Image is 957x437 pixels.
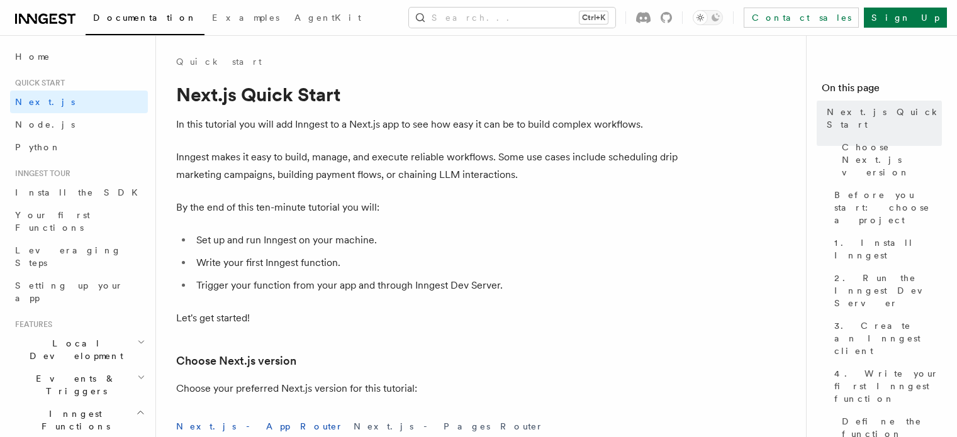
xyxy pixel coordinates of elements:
[15,280,123,303] span: Setting up your app
[10,113,148,136] a: Node.js
[829,231,942,267] a: 1. Install Inngest
[842,141,942,179] span: Choose Next.js version
[834,272,942,309] span: 2. Run the Inngest Dev Server
[10,274,148,309] a: Setting up your app
[15,97,75,107] span: Next.js
[10,78,65,88] span: Quick start
[193,254,680,272] li: Write your first Inngest function.
[10,204,148,239] a: Your first Functions
[10,367,148,402] button: Events & Triggers
[15,187,145,197] span: Install the SDK
[10,45,148,68] a: Home
[10,181,148,204] a: Install the SDK
[829,267,942,314] a: 2. Run the Inngest Dev Server
[193,277,680,294] li: Trigger your function from your app and through Inngest Dev Server.
[15,142,61,152] span: Python
[834,236,942,262] span: 1. Install Inngest
[409,8,615,28] button: Search...Ctrl+K
[834,367,942,405] span: 4. Write your first Inngest function
[834,189,942,226] span: Before you start: choose a project
[829,362,942,410] a: 4. Write your first Inngest function
[294,13,361,23] span: AgentKit
[827,106,942,131] span: Next.js Quick Start
[822,101,942,136] a: Next.js Quick Start
[176,148,680,184] p: Inngest makes it easy to build, manage, and execute reliable workflows. Some use cases include sc...
[744,8,859,28] a: Contact sales
[829,314,942,362] a: 3. Create an Inngest client
[176,309,680,327] p: Let's get started!
[176,83,680,106] h1: Next.js Quick Start
[176,116,680,133] p: In this tutorial you will add Inngest to a Next.js app to see how easy it can be to build complex...
[86,4,204,35] a: Documentation
[10,91,148,113] a: Next.js
[15,245,121,268] span: Leveraging Steps
[176,199,680,216] p: By the end of this ten-minute tutorial you will:
[10,319,52,329] span: Features
[10,332,148,367] button: Local Development
[15,119,75,130] span: Node.js
[822,80,942,101] h4: On this page
[15,50,50,63] span: Home
[10,372,137,397] span: Events & Triggers
[864,8,947,28] a: Sign Up
[193,231,680,249] li: Set up and run Inngest on your machine.
[837,136,942,184] a: Choose Next.js version
[176,55,262,68] a: Quick start
[176,352,296,370] a: Choose Next.js version
[10,407,136,433] span: Inngest Functions
[212,13,279,23] span: Examples
[10,169,70,179] span: Inngest tour
[287,4,369,34] a: AgentKit
[579,11,608,24] kbd: Ctrl+K
[10,337,137,362] span: Local Development
[204,4,287,34] a: Examples
[834,319,942,357] span: 3. Create an Inngest client
[10,136,148,158] a: Python
[693,10,723,25] button: Toggle dark mode
[829,184,942,231] a: Before you start: choose a project
[93,13,197,23] span: Documentation
[10,239,148,274] a: Leveraging Steps
[15,210,90,233] span: Your first Functions
[176,380,680,397] p: Choose your preferred Next.js version for this tutorial:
